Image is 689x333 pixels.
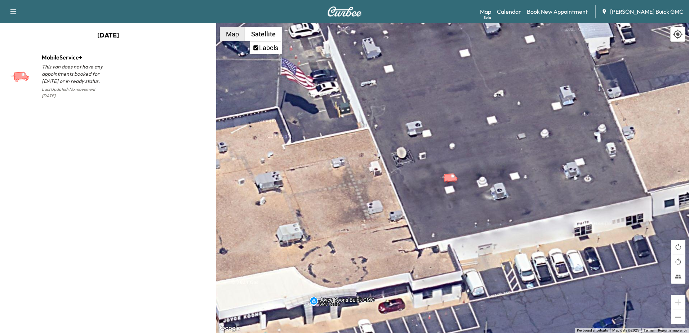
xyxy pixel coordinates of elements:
button: Rotate map counterclockwise [671,254,685,269]
button: Show satellite imagery [245,27,282,41]
span: [PERSON_NAME] Buick GMC [610,7,683,16]
button: Zoom out [671,310,685,324]
a: Calendar [497,7,521,16]
button: Show street map [220,27,245,41]
img: Curbee Logo [327,6,362,17]
div: Recenter map [670,27,685,42]
a: Open this area in Google Maps (opens a new window) [218,324,242,333]
button: Rotate map clockwise [671,240,685,254]
a: Book New Appointment [527,7,588,16]
button: Tilt map [671,269,685,284]
a: Terms (opens in new tab) [644,328,654,332]
h1: MobileService+ [42,53,108,62]
p: Last Updated: No movement [DATE] [42,85,108,101]
label: Labels [259,44,278,52]
p: This van does not have any appointments booked for [DATE] or in ready status. [42,63,108,85]
a: Report a map error [658,328,687,332]
button: Zoom in [671,295,685,310]
a: MapBeta [480,7,491,16]
img: Google [218,324,242,333]
li: Labels [251,42,281,53]
ul: Show satellite imagery [250,41,282,54]
div: Beta [484,15,491,20]
gmp-advanced-marker: MobileService+ [440,165,465,178]
span: Map data ©2025 [612,328,639,332]
button: Keyboard shortcuts [577,328,608,333]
